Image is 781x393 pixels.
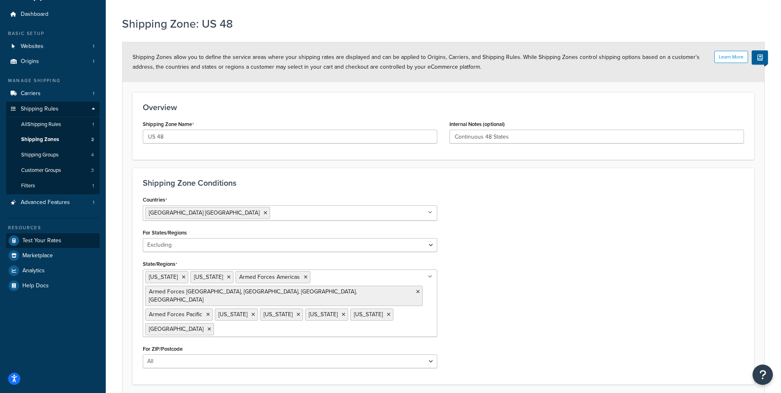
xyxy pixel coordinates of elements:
[218,310,247,319] span: [US_STATE]
[143,197,167,203] label: Countries
[6,263,100,278] a: Analytics
[91,152,94,159] span: 4
[143,103,744,112] h3: Overview
[22,282,49,289] span: Help Docs
[6,163,100,178] li: Customer Groups
[6,163,100,178] a: Customer Groups3
[6,54,100,69] li: Origins
[22,252,53,259] span: Marketplace
[91,136,94,143] span: 2
[21,11,48,18] span: Dashboard
[143,178,744,187] h3: Shipping Zone Conditions
[21,90,41,97] span: Carriers
[239,273,300,281] span: Armed Forces Americas
[22,237,61,244] span: Test Your Rates
[6,86,100,101] li: Carriers
[21,121,61,128] span: All Shipping Rules
[6,248,100,263] a: Marketplace
[6,195,100,210] a: Advanced Features1
[21,58,39,65] span: Origins
[6,39,100,54] li: Websites
[194,273,223,281] span: [US_STATE]
[93,43,94,50] span: 1
[93,58,94,65] span: 1
[449,121,505,127] label: Internal Notes (optional)
[714,51,748,63] button: Learn More
[149,208,260,217] span: [GEOGRAPHIC_DATA] [GEOGRAPHIC_DATA]
[6,77,100,84] div: Manage Shipping
[6,148,100,163] li: Shipping Groups
[6,132,100,147] a: Shipping Zones2
[6,178,100,193] a: Filters1
[6,233,100,248] a: Test Your Rates
[21,199,70,206] span: Advanced Features
[149,273,178,281] span: [US_STATE]
[309,310,338,319] span: [US_STATE]
[753,365,773,385] button: Open Resource Center
[6,7,100,22] a: Dashboard
[354,310,383,319] span: [US_STATE]
[6,30,100,37] div: Basic Setup
[93,90,94,97] span: 1
[143,346,183,352] label: For ZIP/Postcode
[21,136,59,143] span: Shipping Zones
[149,287,357,304] span: Armed Forces [GEOGRAPHIC_DATA], [GEOGRAPHIC_DATA], [GEOGRAPHIC_DATA], [GEOGRAPHIC_DATA]
[264,310,292,319] span: [US_STATE]
[21,167,61,174] span: Customer Groups
[6,54,100,69] a: Origins1
[133,53,700,71] span: Shipping Zones allow you to define the service areas where your shipping rates are displayed and ...
[143,261,177,267] label: State/Regions
[92,182,94,189] span: 1
[6,117,100,132] a: AllShipping Rules1
[6,102,100,117] a: Shipping Rules
[143,121,194,128] label: Shipping Zone Name
[6,86,100,101] a: Carriers1
[21,152,59,159] span: Shipping Groups
[6,132,100,147] li: Shipping Zones
[149,325,203,333] span: [GEOGRAPHIC_DATA]
[6,195,100,210] li: Advanced Features
[21,106,59,113] span: Shipping Rules
[21,43,44,50] span: Websites
[143,230,187,236] label: For States/Regions
[93,199,94,206] span: 1
[91,167,94,174] span: 3
[6,39,100,54] a: Websites1
[6,148,100,163] a: Shipping Groups4
[6,278,100,293] a: Help Docs
[6,224,100,231] div: Resources
[21,182,35,189] span: Filters
[92,121,94,128] span: 1
[22,267,45,274] span: Analytics
[6,102,100,194] li: Shipping Rules
[149,310,202,319] span: Armed Forces Pacific
[6,178,100,193] li: Filters
[752,50,768,65] button: Show Help Docs
[122,16,755,32] h1: Shipping Zone: US 48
